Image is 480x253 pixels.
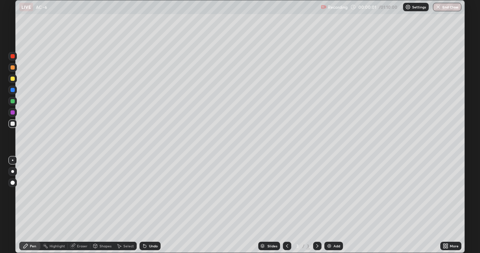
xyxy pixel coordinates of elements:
[333,244,340,248] div: Add
[30,244,36,248] div: Pen
[50,244,65,248] div: Highlight
[412,5,426,9] p: Settings
[435,4,441,10] img: end-class-cross
[123,244,134,248] div: Select
[294,244,301,248] div: 3
[21,4,31,10] p: LIVE
[306,243,310,249] div: 3
[326,243,332,249] img: add-slide-button
[328,5,348,10] p: Recording
[77,244,87,248] div: Eraser
[267,244,277,248] div: Slides
[321,4,326,10] img: recording.375f2c34.svg
[36,4,47,10] p: AC -6
[149,244,158,248] div: Undo
[405,4,411,10] img: class-settings-icons
[450,244,459,248] div: More
[303,244,305,248] div: /
[433,3,461,11] button: End Class
[99,244,111,248] div: Shapes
